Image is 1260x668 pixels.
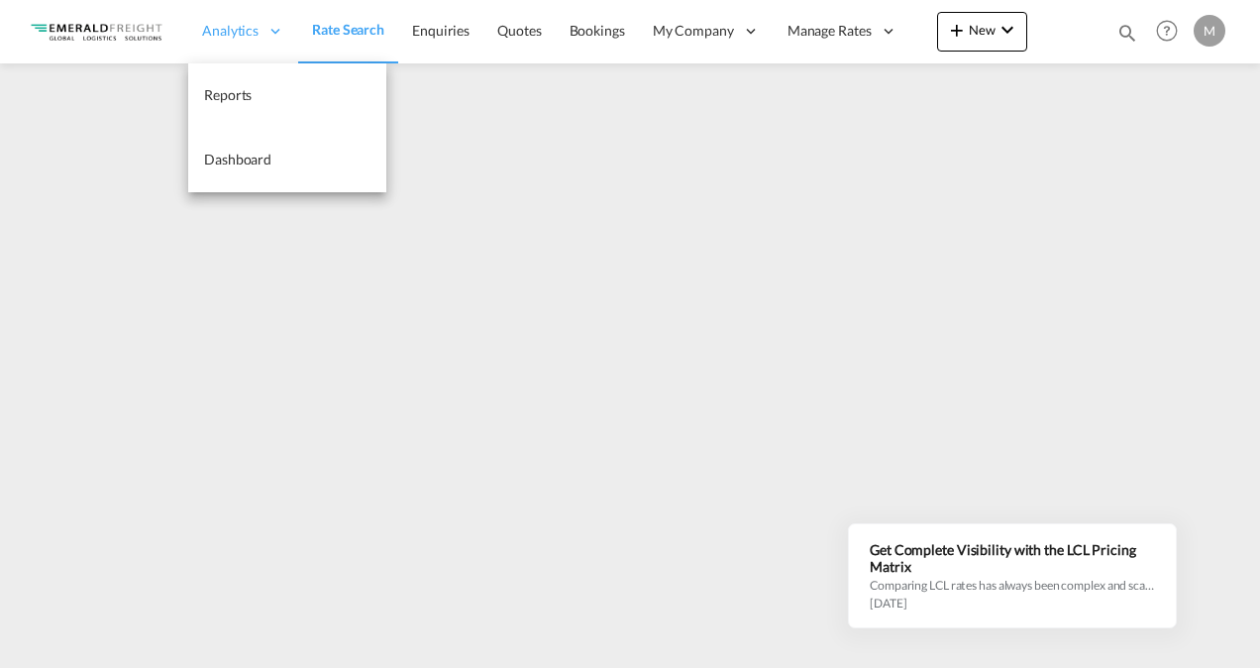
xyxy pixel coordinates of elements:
span: Rate Search [312,21,384,38]
span: Analytics [202,21,259,41]
div: Help [1150,14,1194,50]
div: M [1194,15,1225,47]
span: Quotes [497,22,541,39]
button: icon-plus 400-fgNewicon-chevron-down [937,12,1027,52]
md-icon: icon-magnify [1116,22,1138,44]
md-icon: icon-chevron-down [996,18,1019,42]
span: Enquiries [412,22,470,39]
span: Bookings [570,22,625,39]
span: Help [1150,14,1184,48]
span: Manage Rates [787,21,872,41]
span: Dashboard [204,151,271,167]
a: Reports [188,63,386,128]
span: My Company [653,21,734,41]
div: icon-magnify [1116,22,1138,52]
img: c4318bc049f311eda2ff698fe6a37287.png [30,9,163,54]
span: Reports [204,86,252,103]
md-icon: icon-plus 400-fg [945,18,969,42]
a: Dashboard [188,128,386,192]
span: New [945,22,1019,38]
